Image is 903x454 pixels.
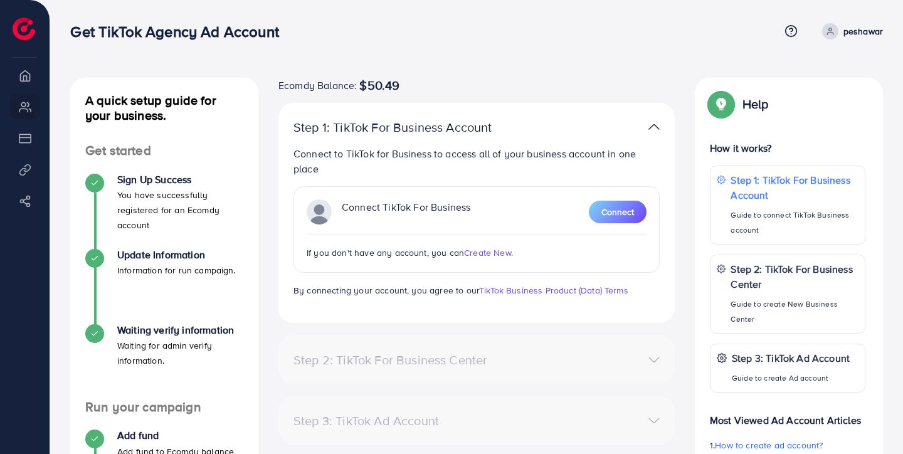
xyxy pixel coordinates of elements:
[293,283,660,298] p: By connecting your account, you agree to our
[710,93,732,115] img: Popup guide
[359,78,399,93] span: $50.49
[648,118,660,136] img: TikTok partner
[117,338,243,368] p: Waiting for admin verify information.
[117,263,236,278] p: Information for run campaign.
[817,23,883,40] a: peshawar
[293,120,531,135] p: Step 1: TikTok For Business Account
[70,143,258,159] h4: Get started
[293,146,660,176] p: Connect to TikTok for Business to access all of your business account in one place
[70,249,258,324] li: Update Information
[117,187,243,233] p: You have successfully registered for an Ecomdy account
[710,403,865,428] p: Most Viewed Ad Account Articles
[742,97,769,112] p: Help
[117,430,234,441] h4: Add fund
[715,439,823,451] span: How to create ad account?
[731,172,858,203] p: Step 1: TikTok For Business Account
[589,201,647,223] button: Connect
[601,206,634,218] span: Connect
[479,284,628,297] a: TikTok Business Product (Data) Terms
[710,438,865,453] p: 1.
[731,208,858,238] p: Guide to connect TikTok Business account
[278,78,357,93] span: Ecomdy Balance:
[843,24,883,39] p: peshawar
[70,93,258,123] h4: A quick setup guide for your business.
[732,371,850,386] p: Guide to create Ad account
[13,18,35,40] img: logo
[70,399,258,415] h4: Run your campaign
[307,246,464,259] span: If you don't have any account, you can
[70,23,288,41] h3: Get TikTok Agency Ad Account
[464,246,513,259] span: Create New.
[731,261,858,292] p: Step 2: TikTok For Business Center
[731,297,858,327] p: Guide to create New Business Center
[117,249,236,261] h4: Update Information
[117,324,243,336] h4: Waiting verify information
[307,199,332,224] img: TikTok partner
[710,140,865,156] p: How it works?
[117,174,243,186] h4: Sign Up Success
[342,199,470,224] p: Connect TikTok For Business
[732,351,850,366] p: Step 3: TikTok Ad Account
[70,174,258,249] li: Sign Up Success
[70,324,258,399] li: Waiting verify information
